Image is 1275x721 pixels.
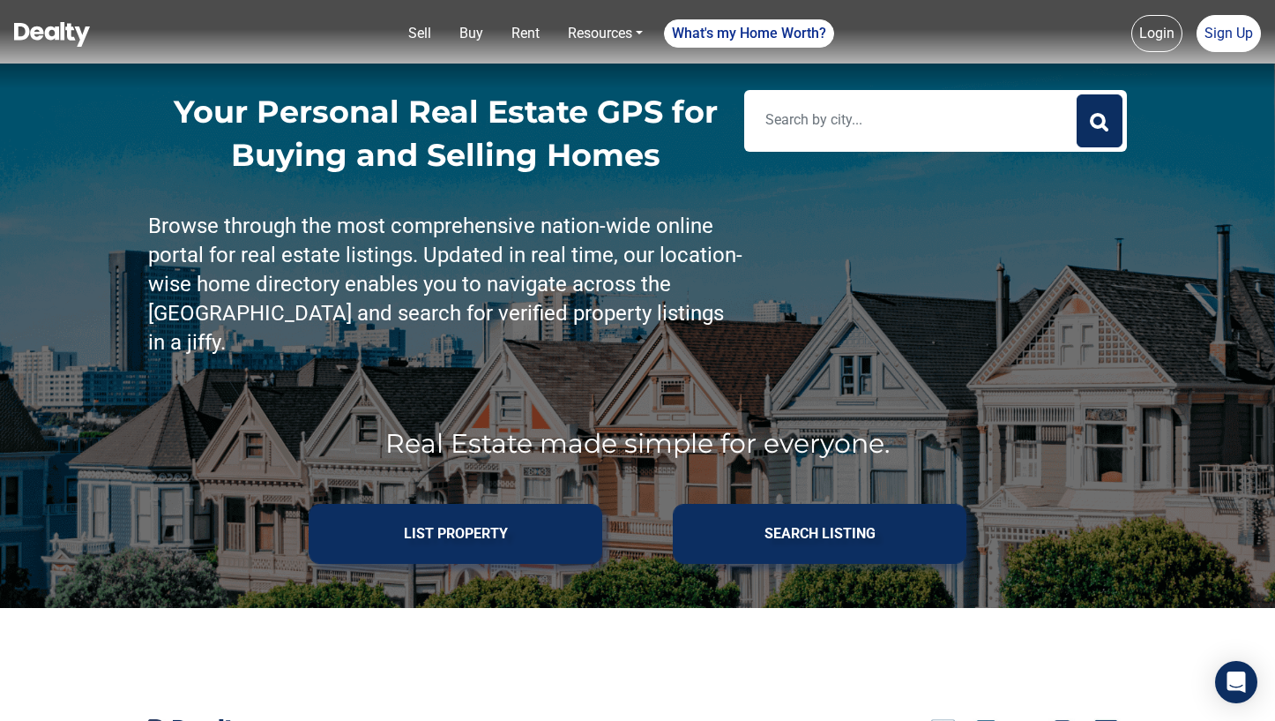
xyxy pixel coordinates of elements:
a: Rent [504,16,547,51]
p: Real Estate made simple for everyone. [309,428,966,460]
button: List PROPERTY [309,504,602,564]
a: Sign Up [1197,15,1261,52]
a: Buy [452,16,490,51]
img: Dealty - Buy, Sell & Rent Homes [14,22,90,47]
a: Sell [401,16,438,51]
p: Browse through the most comprehensive nation-wide online portal for real estate listings. Updated... [148,212,744,357]
button: SEARCH LISTING [673,504,966,564]
h1: Your Personal Real Estate GPS for Buying and Selling Homes [153,90,740,176]
input: Search by city... [749,100,1072,139]
a: What's my Home Worth? [664,19,834,48]
a: Login [1131,15,1182,52]
a: Resources [561,16,650,51]
div: Open Intercom Messenger [1215,661,1257,703]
